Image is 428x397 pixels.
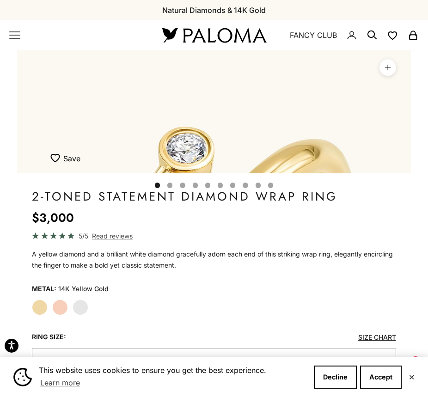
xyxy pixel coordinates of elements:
img: wishlist [50,153,63,163]
button: Decline [314,366,357,389]
p: A yellow diamond and a brilliant white diamond gracefully adorn each end of this striking wrap ri... [32,249,396,271]
h1: 2-Toned Statement Diamond Wrap Ring [32,188,396,205]
variant-option-value: 14K Yellow Gold [58,282,109,296]
a: FANCY CLUB [290,29,337,41]
nav: Secondary navigation [290,20,419,50]
nav: Primary navigation [9,30,140,41]
sale-price: $3,000 [32,208,74,227]
legend: Metal: [32,282,56,296]
button: Accept [360,366,402,389]
img: Cookie banner [13,368,32,386]
a: 5/5 Read reviews [32,231,396,241]
span: 5/5 [79,231,88,241]
a: Learn more [39,376,81,390]
span: This website uses cookies to ensure you get the best experience. [39,365,306,390]
button: Close [409,374,415,380]
a: Size Chart [358,333,396,341]
p: Natural Diamonds & 14K Gold [162,4,266,16]
button: Save [50,153,80,164]
span: Read reviews [92,231,133,241]
button: 4 [32,348,396,373]
legend: Ring Size: [32,330,66,344]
